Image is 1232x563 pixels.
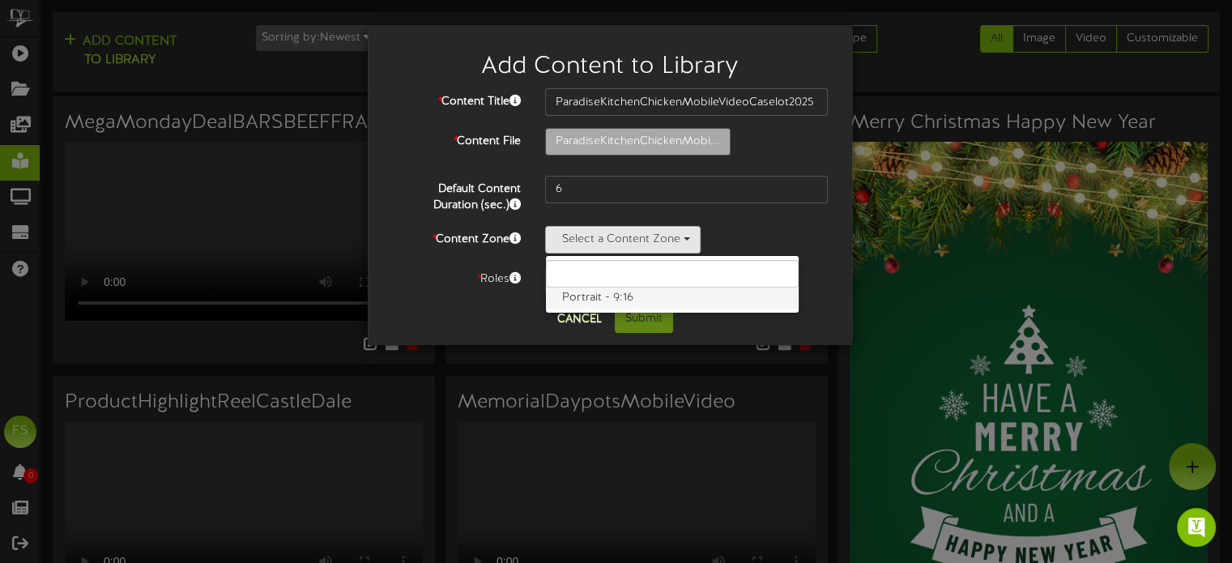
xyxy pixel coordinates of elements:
button: Select a Content Zone [545,226,701,254]
label: Content File [380,128,533,150]
label: Content Zone [380,226,533,248]
div: Roles [380,266,533,288]
ul: Select a Content Zone [545,255,799,313]
button: Cancel [548,306,612,332]
label: Default Content Duration (sec.) [380,176,533,214]
div: Open Intercom Messenger [1177,508,1216,547]
button: Submit [615,305,673,333]
h2: Add Content to Library [392,53,828,80]
input: Content Title [545,88,828,116]
label: Portrait - 9:16 [546,288,799,309]
label: Content Title [380,88,533,110]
